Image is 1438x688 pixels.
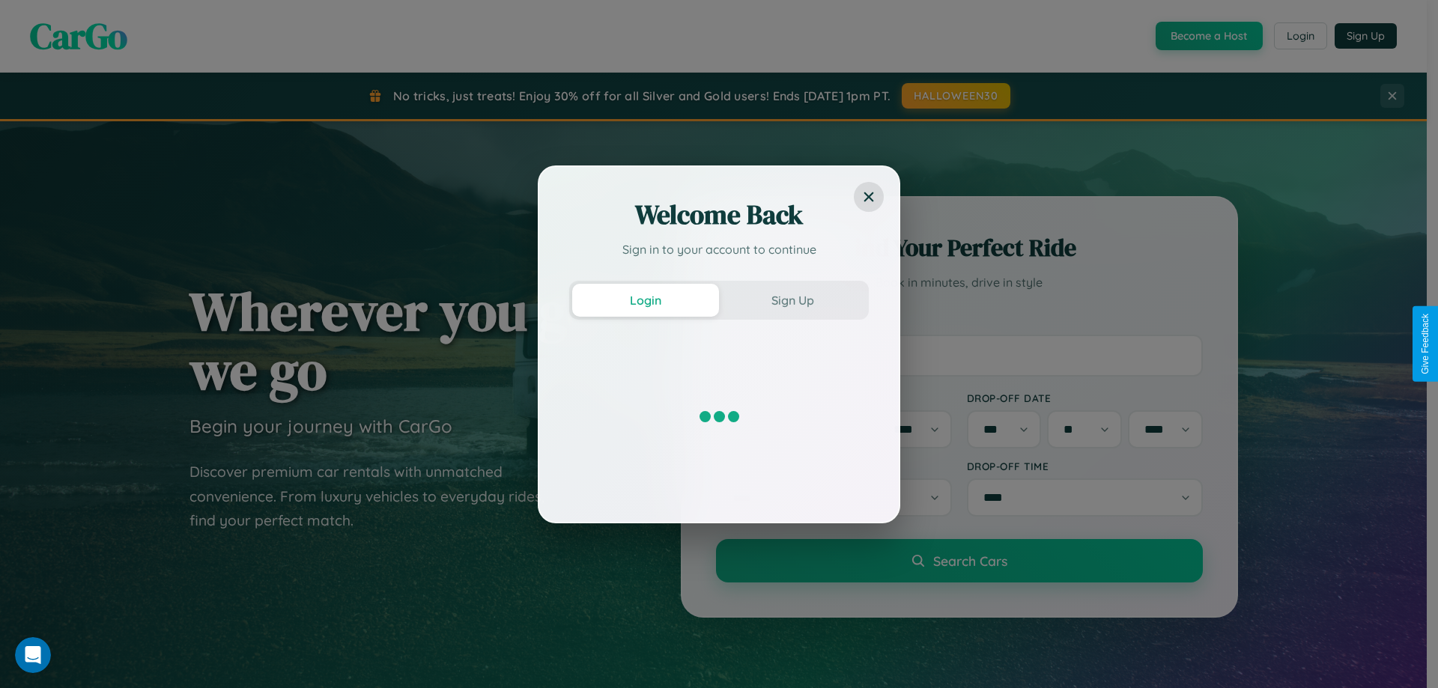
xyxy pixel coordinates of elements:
div: Give Feedback [1420,314,1431,374]
button: Login [572,284,719,317]
p: Sign in to your account to continue [569,240,869,258]
button: Sign Up [719,284,866,317]
h2: Welcome Back [569,197,869,233]
iframe: Intercom live chat [15,637,51,673]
